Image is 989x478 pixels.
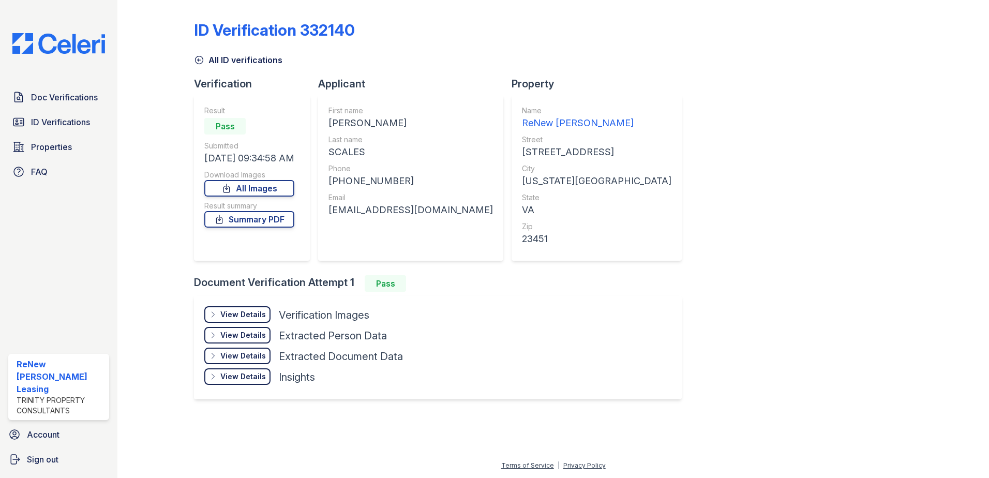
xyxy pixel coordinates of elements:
[365,275,406,292] div: Pass
[204,141,294,151] div: Submitted
[522,232,671,246] div: 23451
[279,349,403,364] div: Extracted Document Data
[194,275,690,292] div: Document Verification Attempt 1
[194,77,318,91] div: Verification
[558,461,560,469] div: |
[204,211,294,228] a: Summary PDF
[522,135,671,145] div: Street
[522,192,671,203] div: State
[328,174,493,188] div: [PHONE_NUMBER]
[522,106,671,130] a: Name ReNew [PERSON_NAME]
[328,106,493,116] div: First name
[204,106,294,116] div: Result
[194,21,355,39] div: ID Verification 332140
[8,137,109,157] a: Properties
[204,151,294,166] div: [DATE] 09:34:58 AM
[563,461,606,469] a: Privacy Policy
[328,163,493,174] div: Phone
[328,203,493,217] div: [EMAIL_ADDRESS][DOMAIN_NAME]
[31,91,98,103] span: Doc Verifications
[8,112,109,132] a: ID Verifications
[31,166,48,178] span: FAQ
[204,170,294,180] div: Download Images
[328,145,493,159] div: SCALES
[27,453,58,466] span: Sign out
[328,135,493,145] div: Last name
[4,449,113,470] a: Sign out
[8,87,109,108] a: Doc Verifications
[522,106,671,116] div: Name
[194,54,282,66] a: All ID verifications
[4,424,113,445] a: Account
[17,358,105,395] div: ReNew [PERSON_NAME] Leasing
[8,161,109,182] a: FAQ
[328,192,493,203] div: Email
[4,33,113,54] img: CE_Logo_Blue-a8612792a0a2168367f1c8372b55b34899dd931a85d93a1a3d3e32e68fde9ad4.png
[328,116,493,130] div: [PERSON_NAME]
[522,116,671,130] div: ReNew [PERSON_NAME]
[220,330,266,340] div: View Details
[946,437,979,468] iframe: chat widget
[279,370,315,384] div: Insights
[17,395,105,416] div: Trinity Property Consultants
[220,309,266,320] div: View Details
[279,308,369,322] div: Verification Images
[512,77,690,91] div: Property
[220,371,266,382] div: View Details
[501,461,554,469] a: Terms of Service
[522,163,671,174] div: City
[204,180,294,197] a: All Images
[522,145,671,159] div: [STREET_ADDRESS]
[204,118,246,135] div: Pass
[522,221,671,232] div: Zip
[318,77,512,91] div: Applicant
[27,428,59,441] span: Account
[204,201,294,211] div: Result summary
[31,116,90,128] span: ID Verifications
[279,328,387,343] div: Extracted Person Data
[31,141,72,153] span: Properties
[220,351,266,361] div: View Details
[522,203,671,217] div: VA
[522,174,671,188] div: [US_STATE][GEOGRAPHIC_DATA]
